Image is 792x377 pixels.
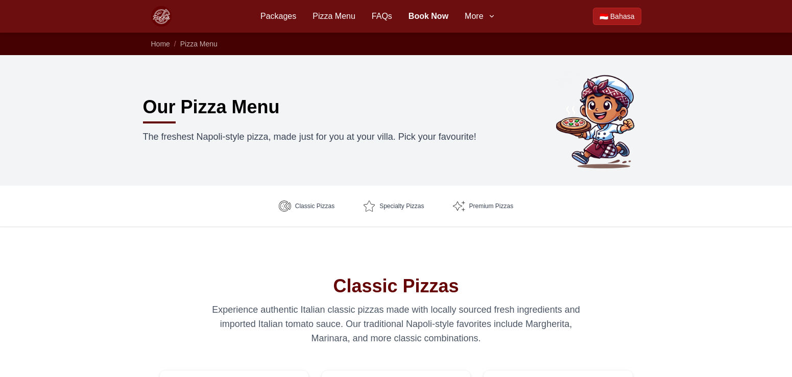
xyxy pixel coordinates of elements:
a: Book Now [409,10,448,22]
a: Specialty Pizzas [355,194,432,218]
img: Bli Made holding a pizza [551,71,650,169]
img: Classic Pizzas [279,200,291,212]
a: Premium Pizzas [445,194,522,218]
p: Experience authentic Italian classic pizzas made with locally sourced fresh ingredients and impor... [200,303,592,345]
li: / [174,39,176,49]
a: Home [151,40,170,48]
h2: Classic Pizzas [159,276,633,296]
button: More [465,10,495,22]
span: Bahasa [610,11,634,21]
h1: Our Pizza Menu [143,97,280,117]
p: The freshest Napoli-style pizza, made just for you at your villa. Pick your favourite! [143,130,486,144]
span: Premium Pizzas [469,202,514,210]
a: Classic Pizzas [271,194,343,218]
img: Specialty Pizzas [363,200,375,212]
a: FAQs [372,10,392,22]
a: Beralih ke Bahasa Indonesia [593,8,641,25]
a: Packages [260,10,296,22]
span: More [465,10,483,22]
img: Premium Pizzas [453,200,465,212]
a: Pizza Menu [180,40,218,48]
a: Pizza Menu [313,10,355,22]
span: Specialty Pizzas [379,202,424,210]
img: Bali Pizza Party Logo [151,6,172,27]
span: Classic Pizzas [295,202,334,210]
